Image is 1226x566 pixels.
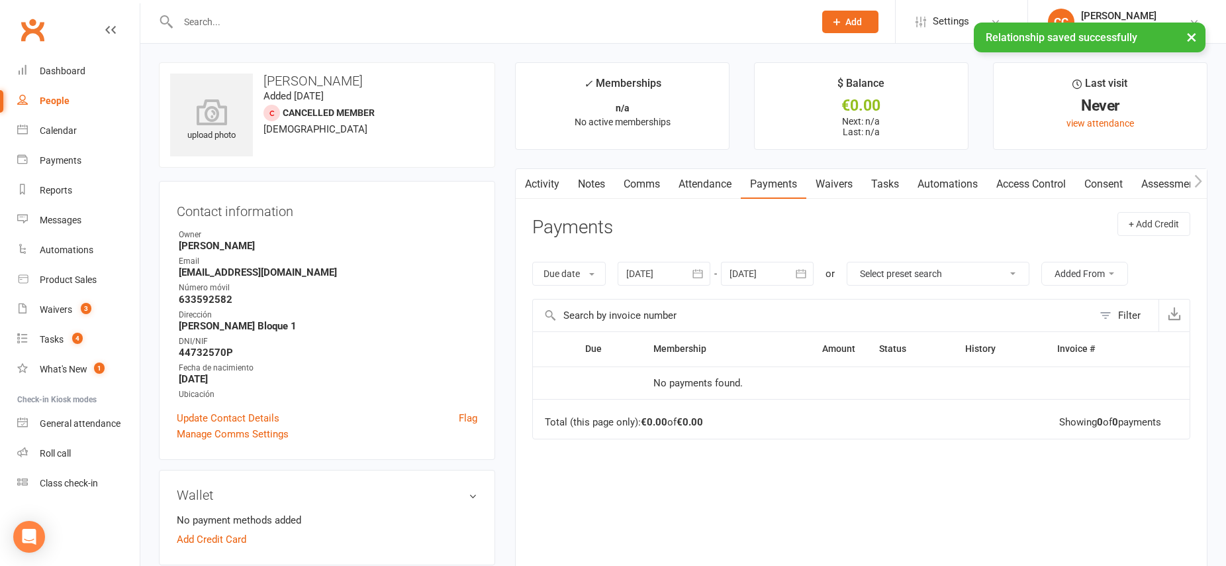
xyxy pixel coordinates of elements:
td: No payments found. [641,367,867,400]
a: Add Credit Card [177,532,246,547]
div: Relationship saved successfully [974,23,1205,52]
strong: €0.00 [641,416,667,428]
th: Invoice # [1045,332,1149,366]
th: Membership [641,332,771,366]
strong: [DATE] [179,373,477,385]
div: Messages [40,215,81,225]
div: Calendar [40,125,77,136]
strong: 0 [1097,416,1103,428]
button: + Add Credit [1117,212,1190,236]
span: 3 [81,303,91,314]
input: Search... [174,13,805,31]
a: Automations [17,235,140,265]
strong: [PERSON_NAME] [179,240,477,252]
div: Filter [1118,308,1141,323]
div: Product Sales [40,274,97,285]
div: Owner [179,229,477,241]
strong: 633592582 [179,294,477,306]
div: Memberships [584,75,661,99]
th: History [953,332,1045,366]
span: Settings [933,7,969,36]
div: Ubicación [179,388,477,401]
div: Roll call [40,448,71,459]
strong: €0.00 [677,416,703,428]
th: Due [573,332,641,366]
a: Payments [741,169,806,199]
div: €0.00 [767,99,956,113]
a: Flag [459,410,477,426]
a: Product Sales [17,265,140,295]
button: Add [822,11,878,33]
h3: Contact information [177,199,477,219]
span: 1 [94,363,105,374]
a: General attendance kiosk mode [17,409,140,439]
a: Automations [908,169,987,199]
strong: [PERSON_NAME] Bloque 1 [179,320,477,332]
div: Last visit [1072,75,1127,99]
a: view attendance [1066,118,1134,129]
div: Número móvil [179,282,477,294]
strong: 44732570P [179,347,477,359]
a: Activity [516,169,569,199]
strong: n/a [616,103,630,113]
a: Assessments [1132,169,1213,199]
a: Manage Comms Settings [177,426,289,442]
a: Tasks 4 [17,325,140,355]
time: Added [DATE] [263,90,324,102]
button: Added From [1041,262,1128,286]
div: Fecha de nacimiento [179,362,477,374]
div: General attendance [40,418,120,429]
div: Email [179,255,477,268]
div: Reports [40,185,72,196]
a: Consent [1075,169,1132,199]
a: Access Control [987,169,1075,199]
button: × [1180,23,1203,51]
a: Notes [569,169,614,199]
strong: [EMAIL_ADDRESS][DOMAIN_NAME] [179,266,477,278]
div: People [40,95,70,106]
div: Fivo Gimnasio 24 horas [1081,22,1178,34]
th: Amount [771,332,867,366]
div: Dashboard [40,66,85,76]
div: Dirección [179,309,477,321]
i: ✓ [584,78,592,90]
div: Payments [40,155,81,166]
a: Calendar [17,116,140,146]
h3: Payments [532,217,613,238]
div: upload photo [170,99,253,142]
h3: Wallet [177,488,477,502]
a: Comms [614,169,669,199]
h3: [PERSON_NAME] [170,74,484,88]
a: People [17,86,140,116]
div: Automations [40,245,93,255]
button: Filter [1093,300,1158,331]
input: Search by invoice number [533,300,1093,331]
a: Payments [17,146,140,176]
a: Dashboard [17,56,140,86]
div: What's New [40,364,87,374]
a: Messages [17,205,140,235]
a: Class kiosk mode [17,469,140,498]
a: Clubworx [16,13,49,46]
a: Tasks [862,169,908,199]
a: Roll call [17,439,140,469]
a: Update Contact Details [177,410,279,426]
strong: 0 [1112,416,1118,428]
div: Open Intercom Messenger [13,521,45,553]
div: Total (this page only): of [545,417,703,428]
a: What's New1 [17,355,140,384]
span: 4 [72,333,83,344]
div: Never [1006,99,1195,113]
div: Tasks [40,334,64,345]
div: Waivers [40,304,72,315]
div: $ Balance [837,75,884,99]
div: DNI/NIF [179,335,477,348]
a: Waivers 3 [17,295,140,325]
div: or [825,266,835,282]
div: [PERSON_NAME] [1081,10,1178,22]
span: Cancelled member [283,107,375,118]
span: Add [845,17,862,27]
li: No payment methods added [177,512,477,528]
span: [DEMOGRAPHIC_DATA] [263,123,367,135]
span: No active memberships [575,117,671,127]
